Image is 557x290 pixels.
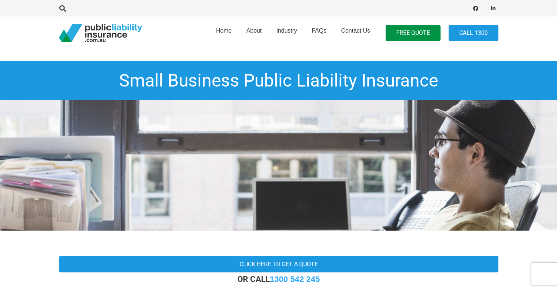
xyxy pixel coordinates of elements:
a: Contact Us [334,14,377,52]
a: Search [56,5,70,12]
a: LinkedIn [488,3,498,14]
span: Home [216,27,232,34]
a: pli_logotransparent [59,24,142,42]
a: 1300 542 245 [270,275,320,284]
a: FAQs [304,14,334,52]
a: Click here to get a quote [59,256,498,272]
span: Contact Us [341,27,370,34]
a: FREE QUOTE [386,25,441,41]
span: FAQs [312,27,326,34]
a: Home [209,14,239,52]
span: About [246,27,262,34]
a: About [239,14,269,52]
span: Industry [276,27,297,34]
a: Facebook [471,3,481,14]
strong: OR CALL [237,274,320,284]
a: Call 1300 [449,25,498,41]
a: Industry [269,14,304,52]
